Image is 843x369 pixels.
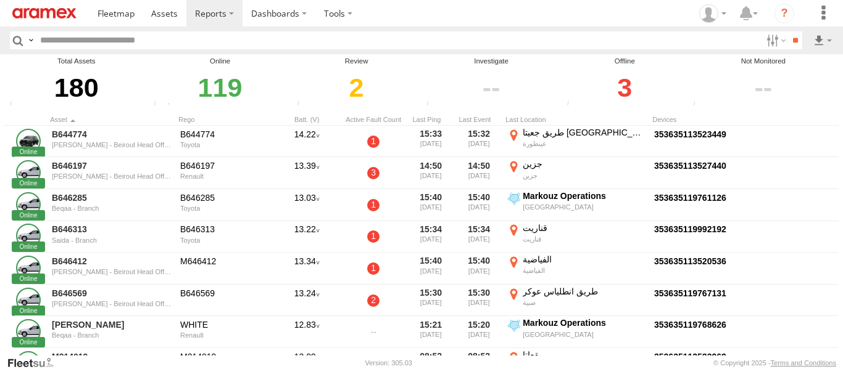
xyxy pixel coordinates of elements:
[690,56,837,67] div: Not Monitored
[16,224,41,248] a: Click to View Asset Details
[180,319,269,330] div: WHITE
[365,359,412,367] div: Version: 305.03
[505,115,647,124] div: Last Location
[523,158,646,169] div: جزين
[276,190,338,220] div: 13.03
[523,330,646,339] div: [GEOGRAPHIC_DATA]
[276,286,338,315] div: 13.24
[294,100,312,109] div: Assets that have not communicated at least once with the server in the last 6hrs
[367,167,380,179] a: 3
[457,115,500,124] div: Click to Sort
[367,294,380,307] a: 2
[523,222,646,233] div: قناريت
[563,56,686,67] div: Offline
[654,320,726,330] a: Click to View Device Details
[771,359,836,367] a: Terms and Conditions
[52,331,172,339] div: Beqaa - Branch
[690,100,708,109] div: The health of these assets types is not monitored.
[16,192,41,217] a: Click to View Asset Details
[654,161,726,171] a: Click to View Device Details
[457,222,500,252] div: 15:34 [DATE]
[457,127,500,156] div: 15:32 [DATE]
[16,129,41,153] a: Click to View Asset Details
[457,286,500,315] div: 15:30 [DATE]
[52,319,172,330] a: [PERSON_NAME]
[180,256,269,267] div: M646412
[654,352,726,362] a: Click to View Device Details
[16,160,41,185] a: Click to View Asset Details
[762,31,788,49] label: Search Filter Options
[367,136,380,148] a: 1
[563,67,686,109] div: Click to filter by Offline
[52,256,172,267] a: B646412
[457,158,500,188] div: 14:50 [DATE]
[505,158,647,188] label: Click to View Event Location
[52,237,172,244] div: Saida - Branch
[523,286,646,297] div: طريق انطلياس عوكر
[523,139,646,148] div: عينطورة
[690,67,837,109] div: Click to filter by Not Monitored
[276,317,338,347] div: 12.83
[654,193,726,203] a: Click to View Device Details
[409,158,452,188] div: 14:50 [DATE]
[276,254,338,283] div: 13.34
[367,199,380,211] a: 1
[7,357,64,369] a: Visit our Website
[523,266,646,275] div: الفياضية
[16,319,41,344] a: Click to View Asset Details
[180,192,269,203] div: B646285
[409,286,452,315] div: 15:30 [DATE]
[50,115,173,124] div: Click to Sort
[180,205,269,212] div: Toyota
[409,254,452,283] div: 15:40 [DATE]
[457,317,500,347] div: 15:20 [DATE]
[505,222,647,252] label: Click to View Event Location
[180,129,269,140] div: B644774
[52,205,172,212] div: Beqaa - Branch
[16,288,41,312] a: Click to View Asset Details
[563,100,582,109] div: Assets that have not communicated at least once with the server in the last 48hrs
[505,254,647,283] label: Click to View Event Location
[652,115,776,124] div: Devices
[654,129,726,139] a: Click to View Device Details
[180,224,269,235] div: B646313
[180,331,269,339] div: Renault
[180,288,269,299] div: B646569
[505,127,647,156] label: Click to View Event Location
[52,300,172,307] div: [PERSON_NAME] - Beirout Head Office
[523,254,646,265] div: الفياضية
[52,224,172,235] a: B646313
[695,4,731,23] div: Mazen Siblini
[6,67,147,109] div: 180
[180,160,269,171] div: B646197
[409,317,452,347] div: 15:21 [DATE]
[409,127,452,156] div: 15:33 [DATE]
[178,115,271,124] div: Click to Sort
[523,235,646,243] div: قناريت
[505,286,647,315] label: Click to View Event Location
[457,254,500,283] div: 15:40 [DATE]
[423,67,560,109] div: Click to filter by Investigate
[52,351,172,362] a: M214019
[523,190,646,201] div: Markouz Operations
[16,256,41,280] a: Click to View Asset Details
[150,67,290,109] div: Click to filter by Online
[523,317,646,328] div: Markouz Operations
[294,56,420,67] div: Review
[523,203,646,211] div: [GEOGRAPHIC_DATA]
[713,359,836,367] div: © Copyright 2025 -
[523,298,646,307] div: ضبية
[523,127,646,138] div: طريق جعيتا [GEOGRAPHIC_DATA]ه
[150,56,290,67] div: Online
[523,349,646,360] div: بقعاتا
[343,115,404,124] div: Active Fault Count
[276,127,338,156] div: 14.22
[423,100,441,109] div: Assets that have not communicated with the server in the last 24hrs
[180,172,269,180] div: Renault
[654,288,726,298] a: Click to View Device Details
[6,100,25,109] div: Total number of Enabled and Paused Assets
[180,237,269,244] div: Toyota
[52,129,172,140] a: B644774
[294,67,420,109] div: Click to filter by Review
[409,115,452,124] div: Click to Sort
